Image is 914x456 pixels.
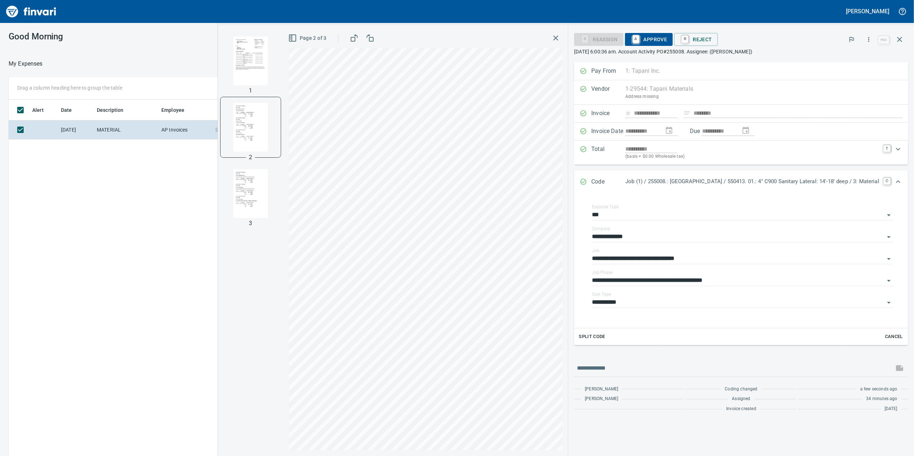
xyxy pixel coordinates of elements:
p: Job (1) / 255008.: [GEOGRAPHIC_DATA] / 550413. 01.: 4" C900 Sanitary Lateral: 14'-18' deep / 3: M... [625,177,879,186]
div: Expand [574,194,908,345]
a: esc [879,36,889,44]
div: Expand [574,141,908,165]
span: Close invoice [877,31,908,48]
h5: [PERSON_NAME] [846,8,889,15]
button: Cancel [882,331,905,342]
div: Reassign [574,36,623,42]
button: Open [884,298,894,308]
span: Description [97,106,133,114]
button: [PERSON_NAME] [844,6,891,17]
button: Page 2 of 3 [287,32,330,45]
span: [DATE] [885,405,898,413]
span: Cancel [884,333,904,341]
p: 1 [249,86,252,95]
td: AP Invoices [158,120,212,139]
p: Code [591,177,625,187]
p: 2 [249,153,252,162]
h3: Good Morning [9,32,236,42]
p: 3 [249,219,252,228]
nav: breadcrumb [9,60,43,68]
span: 34 minutes ago [866,395,898,403]
span: Alert [32,106,44,114]
a: R [682,35,688,43]
label: Cost Type [592,292,611,296]
p: [DATE] 6:00:36 am. Account Activity PO#255008. Assignee: ([PERSON_NAME]) [574,48,908,55]
span: Page 2 of 3 [290,34,327,43]
span: a few seconds ago [860,386,898,393]
button: AApprove [625,33,673,46]
span: Employee [161,106,184,114]
td: [DATE] [58,120,94,139]
button: Split Code [577,331,607,342]
p: My Expenses [9,60,43,68]
span: Date [61,106,81,114]
span: Description [97,106,124,114]
span: Reject [680,33,712,46]
a: C [884,177,891,185]
button: RReject [674,33,718,46]
p: Drag a column heading here to group the table [17,84,122,91]
span: $ [215,126,218,133]
label: Job [592,248,600,253]
button: Open [884,210,894,220]
span: Alert [32,106,53,114]
button: Open [884,276,894,286]
span: Approve [631,33,667,46]
span: Invoice created [726,405,756,413]
a: A [633,35,639,43]
p: (basis + $0.00 Wholesale tax) [625,153,879,160]
button: Open [884,232,894,242]
span: This records your message into the invoice and notifies anyone mentioned [891,360,908,377]
img: Page 2 [226,103,275,152]
label: Company [592,227,611,231]
img: Page 1 [226,37,275,85]
div: Expand [574,170,908,194]
button: More [861,32,877,47]
a: T [884,145,891,152]
span: Coding changed [725,386,757,393]
img: Page 3 [226,169,275,218]
button: Open [884,254,894,264]
label: Expense Type [592,205,619,209]
label: Job Phase [592,270,612,275]
button: Flag [844,32,859,47]
img: Finvari [4,3,58,20]
td: MATERIAL [94,120,158,139]
span: Date [61,106,72,114]
span: [PERSON_NAME] [585,386,618,393]
span: Employee [161,106,194,114]
p: Total [591,145,625,160]
span: Split Code [579,333,605,341]
span: Assigned [732,395,750,403]
span: [PERSON_NAME] [585,395,618,403]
